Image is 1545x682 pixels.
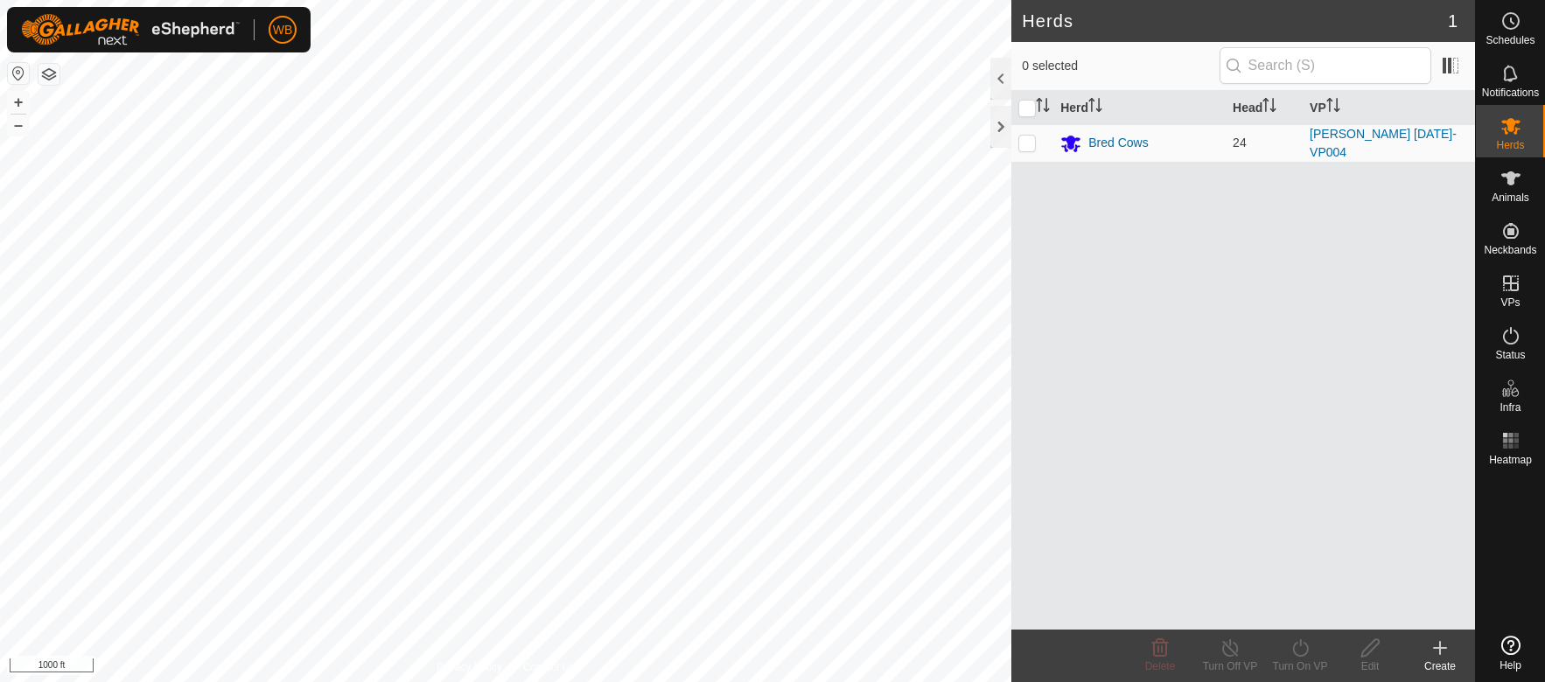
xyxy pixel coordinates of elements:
th: Herd [1053,91,1226,125]
span: 0 selected [1022,57,1219,75]
span: Infra [1500,402,1521,413]
span: Heatmap [1489,455,1532,465]
img: Gallagher Logo [21,14,240,45]
span: Animals [1492,192,1529,203]
a: Privacy Policy [437,659,502,675]
p-sorticon: Activate to sort [1326,101,1340,115]
span: Herds [1496,140,1524,150]
span: Help [1500,660,1521,671]
button: + [8,92,29,113]
p-sorticon: Activate to sort [1088,101,1102,115]
span: Notifications [1482,87,1539,98]
span: Status [1495,350,1525,360]
span: Delete [1145,660,1176,672]
a: [PERSON_NAME] [DATE]-VP004 [1310,127,1457,159]
div: Bred Cows [1088,134,1148,152]
p-sorticon: Activate to sort [1262,101,1276,115]
span: Schedules [1486,35,1535,45]
div: Edit [1335,658,1405,674]
p-sorticon: Activate to sort [1036,101,1050,115]
div: Create [1405,658,1475,674]
button: Reset Map [8,63,29,84]
button: Map Layers [38,64,59,85]
div: Turn Off VP [1195,658,1265,674]
th: Head [1226,91,1303,125]
span: WB [273,21,293,39]
button: – [8,115,29,136]
span: 24 [1233,136,1247,150]
span: VPs [1500,297,1520,308]
th: VP [1303,91,1475,125]
a: Contact Us [523,659,575,675]
div: Turn On VP [1265,658,1335,674]
h2: Herds [1022,10,1448,31]
span: Neckbands [1484,245,1536,255]
span: 1 [1448,8,1458,34]
a: Help [1476,629,1545,678]
input: Search (S) [1220,47,1431,84]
